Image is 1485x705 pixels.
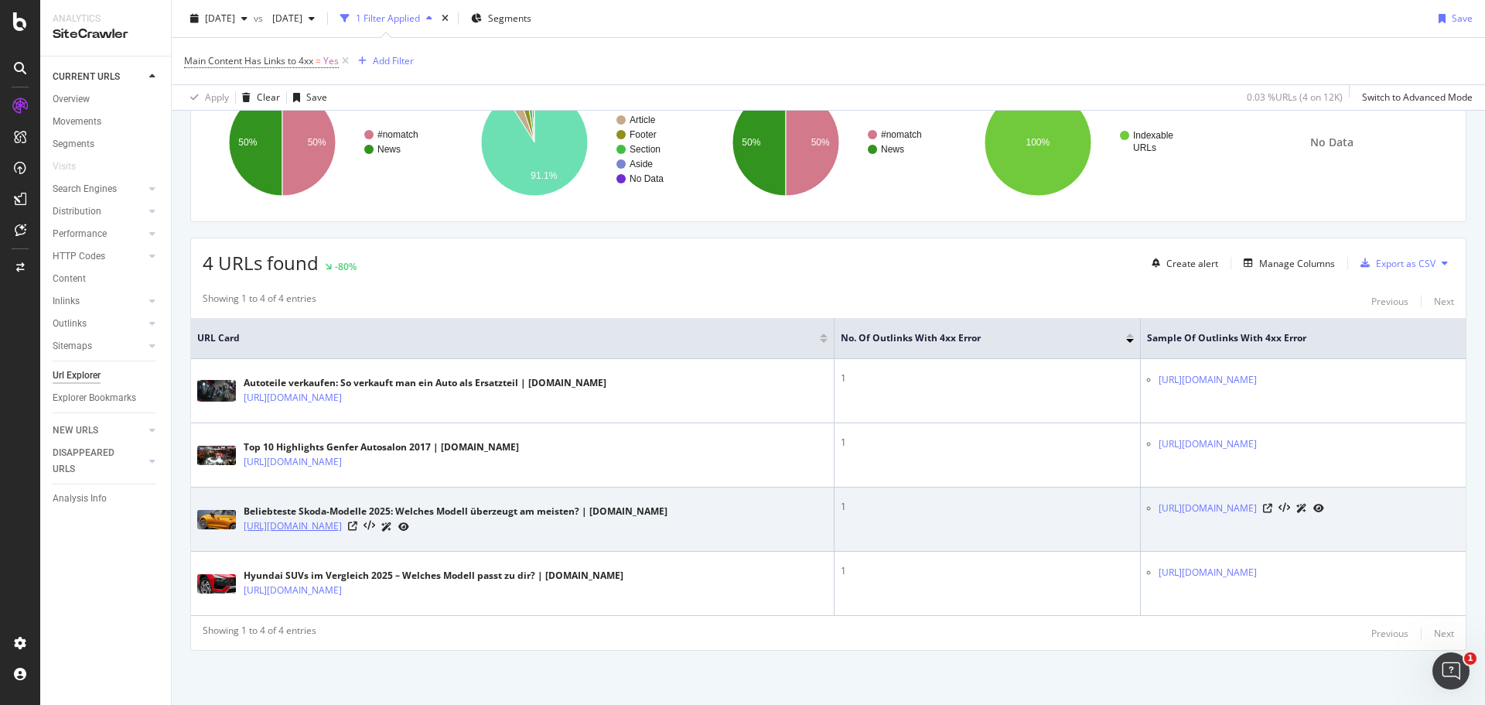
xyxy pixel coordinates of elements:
[1434,292,1454,310] button: Next
[439,11,452,26] div: times
[841,564,1134,578] div: 1
[53,316,87,332] div: Outlinks
[205,12,235,25] span: 2025 Aug. 9th
[1432,652,1470,690] iframe: Intercom live chat
[881,129,922,140] text: #nomatch
[841,371,1134,385] div: 1
[53,136,160,152] a: Segments
[364,521,375,532] button: View HTML Source
[841,331,1103,345] span: No. of Outlinks with 4xx Error
[197,574,236,594] img: main image
[53,181,145,197] a: Search Engines
[53,368,101,384] div: Url Explorer
[742,137,761,148] text: 50%
[1371,295,1408,308] div: Previous
[236,85,280,110] button: Clear
[53,12,159,26] div: Analytics
[308,137,326,148] text: 50%
[352,52,414,70] button: Add Filter
[254,12,266,25] span: vs
[1313,500,1324,516] a: URL Inspection
[203,292,316,310] div: Showing 1 to 4 of 4 entries
[1464,652,1476,665] span: 1
[334,6,439,31] button: 1 Filter Applied
[53,204,145,220] a: Distribution
[53,226,107,242] div: Performance
[1371,292,1408,310] button: Previous
[1354,251,1435,275] button: Export as CSV
[531,170,557,181] text: 91.1%
[841,436,1134,450] div: 1
[373,54,414,67] div: Add Filter
[706,75,948,210] svg: A chart.
[377,129,418,140] text: #nomatch
[53,271,86,287] div: Content
[455,75,697,210] svg: A chart.
[1159,372,1257,388] a: [URL][DOMAIN_NAME]
[1434,295,1454,308] div: Next
[257,91,280,104] div: Clear
[1310,135,1354,150] span: No Data
[1356,85,1473,110] button: Switch to Advanced Mode
[53,445,131,477] div: DISAPPEARED URLS
[1432,6,1473,31] button: Save
[53,91,160,108] a: Overview
[1452,12,1473,25] div: Save
[53,26,159,43] div: SiteCrawler
[53,390,160,406] a: Explorer Bookmarks
[630,100,660,111] text: Header
[53,114,160,130] a: Movements
[348,522,357,531] a: Visit Online Page
[465,6,538,31] button: Segments
[244,440,519,454] div: Top 10 Highlights Genfer Autosalon 2017 | [DOMAIN_NAME]
[203,250,319,275] span: 4 URLs found
[53,423,145,439] a: NEW URLS
[53,159,76,175] div: Visits
[1296,500,1307,516] a: AI Url Details
[244,505,667,518] div: Beliebteste Skoda-Modelle 2025: Welches Modell überzeugt am meisten? | [DOMAIN_NAME]
[1278,503,1290,514] button: View HTML Source
[1434,624,1454,642] button: Next
[381,518,392,535] a: AI Url Details
[53,248,105,265] div: HTTP Codes
[197,380,236,402] img: main image
[1434,627,1454,640] div: Next
[881,144,904,155] text: News
[53,445,145,477] a: DISAPPEARED URLS
[244,376,606,390] div: Autoteile verkaufen: So verkauft man ein Auto als Ersatzteil | [DOMAIN_NAME]
[266,12,302,25] span: 2025 May. 24th
[53,390,136,406] div: Explorer Bookmarks
[306,91,327,104] div: Save
[53,491,160,507] a: Analysis Info
[958,75,1200,210] svg: A chart.
[244,454,342,470] a: [URL][DOMAIN_NAME]
[1259,257,1335,270] div: Manage Columns
[1166,257,1218,270] div: Create alert
[335,260,357,273] div: -80%
[1159,436,1257,452] a: [URL][DOMAIN_NAME]
[630,144,661,155] text: Section
[841,500,1134,514] div: 1
[53,204,101,220] div: Distribution
[197,510,236,529] img: main image
[1376,257,1435,270] div: Export as CSV
[53,293,145,310] a: Inlinks
[184,54,313,67] span: Main Content Has Links to 4xx
[238,137,257,148] text: 50%
[184,85,229,110] button: Apply
[316,54,321,67] span: =
[203,75,445,210] svg: A chart.
[398,518,409,535] a: URL Inspection
[53,91,90,108] div: Overview
[53,316,145,332] a: Outlinks
[630,173,664,184] text: No Data
[1147,331,1436,345] span: Sample of Outlinks with 4xx Error
[205,91,229,104] div: Apply
[630,159,653,169] text: Aside
[488,12,531,25] span: Segments
[1247,91,1343,104] div: 0.03 % URLs ( 4 on 12K )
